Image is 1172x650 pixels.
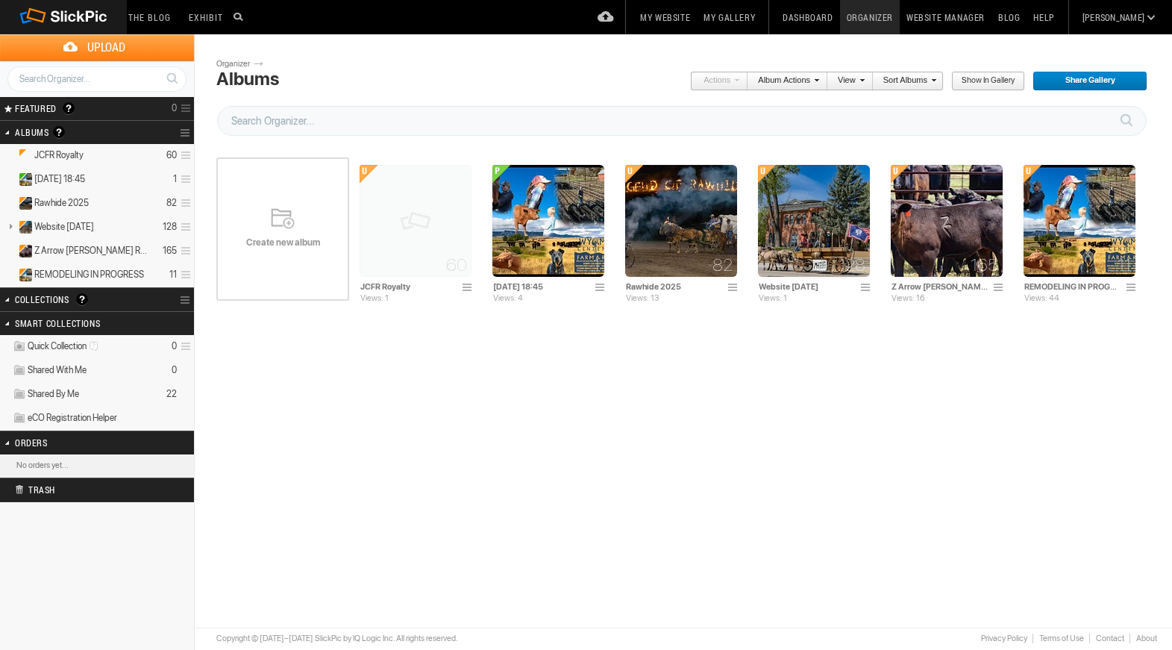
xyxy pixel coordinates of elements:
span: Share Gallery [1032,72,1137,91]
a: Expand [1,149,16,160]
span: Shared With Me [28,364,87,376]
span: Z Arrow Reimler Ranch [34,245,151,257]
img: pix.gif [360,165,471,277]
span: 60 [446,259,467,271]
span: Create new album [216,237,349,249]
span: 2025-07-20 18:45 [34,173,85,185]
div: Copyright © [DATE]–[DATE] SlickPic by IQ Logic Inc. All rights reserved. [216,633,458,645]
a: About [1129,634,1157,643]
input: 2025-07-20 18:45 [492,280,591,293]
input: Search Organizer... [7,66,187,92]
span: Upload [18,34,194,60]
h2: Trash [15,478,154,501]
a: Privacy Policy [974,634,1032,643]
a: Show in Gallery [951,72,1025,91]
a: Album Actions [748,72,819,91]
span: Views: 1 [360,293,389,303]
a: Contact [1089,634,1129,643]
span: Views: 13 [626,293,659,303]
img: DSC8971.webp [625,165,737,277]
span: Views: 4 [493,293,523,303]
img: PH_699_8_1_1_BernalC_.webp [492,165,604,277]
span: eCO Registration Helper [28,412,117,424]
a: View [827,72,865,91]
a: Sort Albums [873,72,936,91]
span: Views: 1 [759,293,787,303]
img: PH_699_8_1_1_BernalC_.webp [1024,165,1135,277]
span: 165 [971,259,998,271]
span: Shared By Me [28,388,79,400]
input: Website JUL2025 [758,280,856,293]
img: ico_album_coll.png [13,364,26,377]
input: Rawhide 2025 [625,280,724,293]
a: Expand [1,245,16,256]
span: Views: 16 [891,293,925,303]
img: ico_album_coll.png [13,388,26,401]
span: 1 [593,259,600,271]
a: Actions [690,72,739,91]
img: ico_album_quick.png [13,340,26,353]
span: Rawhide 2025 [34,197,89,209]
b: No orders yet... [16,460,69,470]
span: REMODELING IN PROGRESS [34,269,144,281]
ins: Unlisted Album [13,149,33,162]
a: Collection Options [180,290,194,310]
ins: Unlisted Album [13,197,33,210]
a: Search [158,66,186,91]
span: 11 [1118,259,1131,271]
ins: Unlisted Album [13,269,33,281]
input: Z Arrow Reimler Ranch [891,280,989,293]
span: Show in Gallery [951,72,1015,91]
img: DSC3188-Edit.webp [758,165,870,277]
img: DSC5402.webp [891,165,1003,277]
a: Expand [1,173,16,184]
div: Albums [216,69,279,90]
span: Website JUL2025 [34,221,94,233]
span: Quick Collection [28,340,103,352]
a: Expand [1,197,16,208]
input: Search photos on SlickPic... [231,7,249,25]
a: Terms of Use [1032,634,1089,643]
span: 82 [712,259,733,271]
h2: Orders [15,431,140,454]
span: Views: 44 [1024,293,1059,303]
h2: Smart Collections [15,312,140,334]
input: Search Organizer... [217,106,1147,136]
span: 128 [839,259,865,271]
ins: Unlisted Album [13,245,33,257]
h2: Albums [15,121,140,144]
input: REMODELING IN PROGRESS [1024,280,1122,293]
input: JCFR Royalty [360,280,458,293]
a: Expand [1,269,16,280]
ins: Unlisted Album [13,221,33,234]
h2: Collections [15,288,140,310]
img: ico_album_coll.png [13,412,26,425]
span: JCFR Royalty [34,149,84,161]
ins: Public Album [13,173,33,186]
span: FEATURED [10,102,57,114]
